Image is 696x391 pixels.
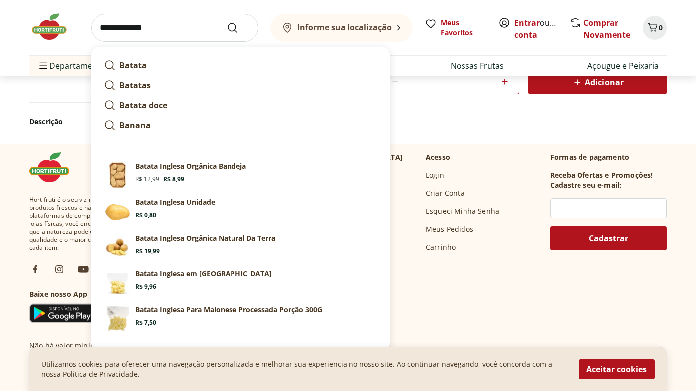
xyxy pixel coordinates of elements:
[100,75,381,95] a: Batatas
[135,283,156,291] span: R$ 9,96
[100,115,381,135] a: Banana
[135,197,215,207] p: Batata Inglesa Unidade
[514,17,559,41] span: ou
[100,229,381,265] a: PrincipalBatata Inglesa Orgânica Natural Da TerraR$ 19,99
[119,80,151,91] strong: Batatas
[426,152,450,162] p: Acesso
[119,60,147,71] strong: Batata
[426,170,444,180] a: Login
[426,206,499,216] a: Esqueci Minha Senha
[29,196,161,252] span: Hortifruti é o seu vizinho especialista em produtos frescos e naturais. Nas nossas plataformas de...
[100,265,381,301] a: PrincipalBatata Inglesa em [GEOGRAPHIC_DATA]R$ 9,96
[53,263,65,275] img: ig
[100,193,381,229] a: Batata Inglesa UnidadeBatata Inglesa UnidadeR$ 0,80
[426,188,464,198] a: Criar Conta
[104,161,131,189] img: Batata Inglesa Orgânica Bandeja
[270,14,413,42] button: Informe sua localização
[514,17,569,40] a: Criar conta
[135,161,246,171] p: Batata Inglesa Orgânica Bandeja
[29,263,41,275] img: fb
[587,60,659,72] a: Açougue e Peixaria
[528,70,667,94] button: Adicionar
[119,100,167,111] strong: Batata doce
[571,76,624,88] span: Adicionar
[104,233,131,261] img: Principal
[659,23,663,32] span: 0
[643,16,667,40] button: Carrinho
[100,95,381,115] a: Batata doce
[37,54,49,78] button: Menu
[119,120,151,130] strong: Banana
[104,305,131,333] img: Principal
[104,269,131,297] img: Principal
[135,319,156,327] span: R$ 7,50
[514,17,540,28] a: Entrar
[426,224,473,234] a: Meus Pedidos
[29,289,161,299] h3: Baixe nosso App
[451,60,504,72] a: Nossas Frutas
[579,359,655,379] button: Aceitar cookies
[91,14,258,42] input: search
[29,111,373,132] button: Descrição
[100,55,381,75] a: Batata
[589,234,628,242] span: Cadastrar
[441,18,486,38] span: Meus Favoritos
[550,152,667,162] p: Formas de pagamento
[135,247,160,255] span: R$ 19,99
[135,233,275,243] p: Batata Inglesa Orgânica Natural Da Terra
[426,242,456,252] a: Carrinho
[29,12,79,42] img: Hortifruti
[163,175,184,183] span: R$ 8,99
[100,157,381,193] a: Batata Inglesa Orgânica BandejaBatata Inglesa Orgânica BandejaR$ 12,99R$ 8,99
[297,22,392,33] b: Informe sua localização
[29,341,267,351] p: Não há valor mínimo de pedidos no site Hortifruti e Natural da Terra.
[37,54,109,78] span: Departamentos
[425,18,486,38] a: Meus Favoritos
[29,303,94,323] img: Google Play Icon
[135,305,322,315] p: Batata Inglesa Para Maionese Processada Porção 300G
[135,175,159,183] span: R$ 12,99
[29,152,79,182] img: Hortifruti
[41,359,567,379] p: Utilizamos cookies para oferecer uma navegação personalizada e melhorar sua experiencia no nosso ...
[77,263,89,275] img: ytb
[104,197,131,225] img: Batata Inglesa Unidade
[227,22,250,34] button: Submit Search
[583,17,630,40] a: Comprar Novamente
[135,269,272,279] p: Batata Inglesa em [GEOGRAPHIC_DATA]
[135,211,156,219] span: R$ 0,80
[550,170,653,180] h3: Receba Ofertas e Promoções!
[100,301,381,337] a: PrincipalBatata Inglesa Para Maionese Processada Porção 300GR$ 7,50
[550,180,621,190] h3: Cadastre seu e-mail:
[550,226,667,250] button: Cadastrar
